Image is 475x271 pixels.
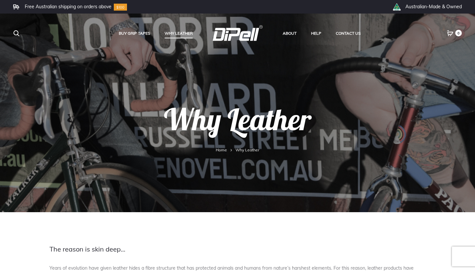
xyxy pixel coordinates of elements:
[405,4,462,10] li: Australian-Made & Owned
[114,4,127,11] img: Group-10.svg
[13,4,19,10] img: Frame.svg
[212,25,263,41] img: DiPell
[447,30,454,36] a: 0
[13,104,462,146] h1: Why Leather
[283,29,297,38] a: About
[49,245,426,253] h3: The reason is skin deep…
[236,147,259,152] span: Why Leather
[336,29,361,38] a: Contact Us
[393,3,401,11] img: th_right_icon2.png
[119,29,150,38] a: Buy Grip Tapes
[216,147,227,152] a: Home
[165,29,193,38] a: Why Leather
[25,4,111,10] li: Free Australian shipping on orders above
[311,29,321,38] a: Help
[455,30,462,36] span: 0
